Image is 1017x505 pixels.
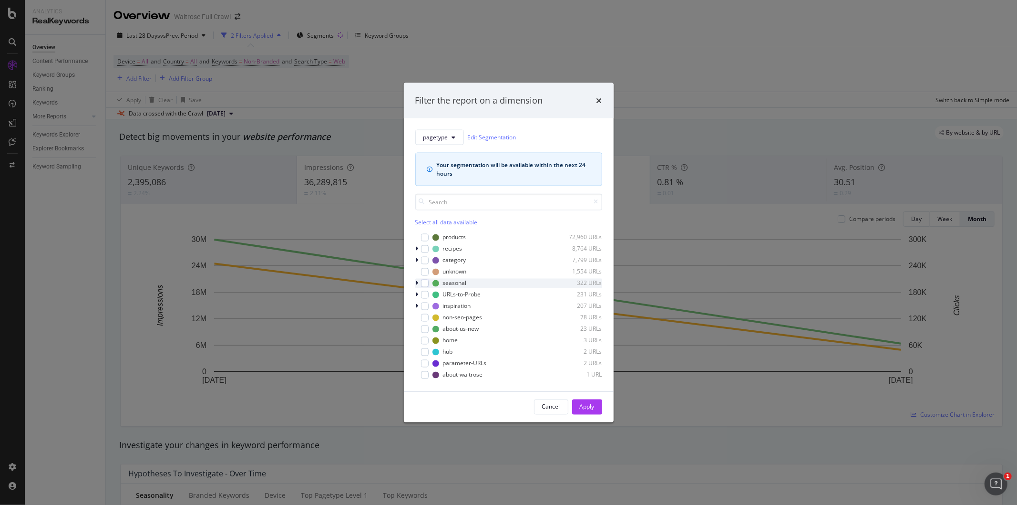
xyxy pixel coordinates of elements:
[555,371,602,379] div: 1 URL
[443,325,479,333] div: about-us-new
[985,473,1007,495] iframe: Intercom live chat
[555,233,602,242] div: 72,960 URLs
[555,256,602,264] div: 7,799 URLs
[534,399,568,414] button: Cancel
[443,337,458,345] div: home
[596,95,602,107] div: times
[415,218,602,226] div: Select all data available
[580,403,595,411] div: Apply
[443,291,481,299] div: URLs-to-Probe
[443,302,471,310] div: inspiration
[415,193,602,210] input: Search
[555,291,602,299] div: 231 URLs
[443,268,467,276] div: unknown
[404,83,614,422] div: modal
[555,245,602,253] div: 8,764 URLs
[555,268,602,276] div: 1,554 URLs
[555,337,602,345] div: 3 URLs
[443,371,483,379] div: about-waitrose
[443,256,466,264] div: category
[443,359,487,368] div: parameter-URLs
[555,348,602,356] div: 2 URLs
[1004,473,1012,480] span: 1
[555,314,602,322] div: 78 URLs
[415,152,602,186] div: info banner
[572,399,602,414] button: Apply
[443,233,466,242] div: products
[555,279,602,287] div: 322 URLs
[555,302,602,310] div: 207 URLs
[542,403,560,411] div: Cancel
[555,325,602,333] div: 23 URLs
[437,160,590,178] div: Your segmentation will be available within the next 24 hours
[443,314,483,322] div: non-seo-pages
[443,279,467,287] div: seasonal
[415,129,464,145] button: pagetype
[555,359,602,368] div: 2 URLs
[415,95,543,107] div: Filter the report on a dimension
[443,245,462,253] div: recipes
[468,132,516,142] a: Edit Segmentation
[423,133,448,141] span: pagetype
[443,348,453,356] div: hub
